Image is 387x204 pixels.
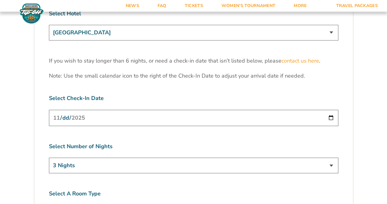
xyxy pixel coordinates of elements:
[281,57,319,65] a: contact us here
[49,57,338,65] p: If you wish to stay longer than 6 nights, or need a check-in date that isn’t listed below, please .
[49,143,338,150] label: Select Number of Nights
[18,3,45,24] img: Fort Myers Tip-Off
[49,72,338,80] p: Note: Use the small calendar icon to the right of the Check-In Date to adjust your arrival date i...
[49,10,338,17] label: Select Hotel
[49,190,338,198] label: Select A Room Type
[49,94,338,102] label: Select Check-In Date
